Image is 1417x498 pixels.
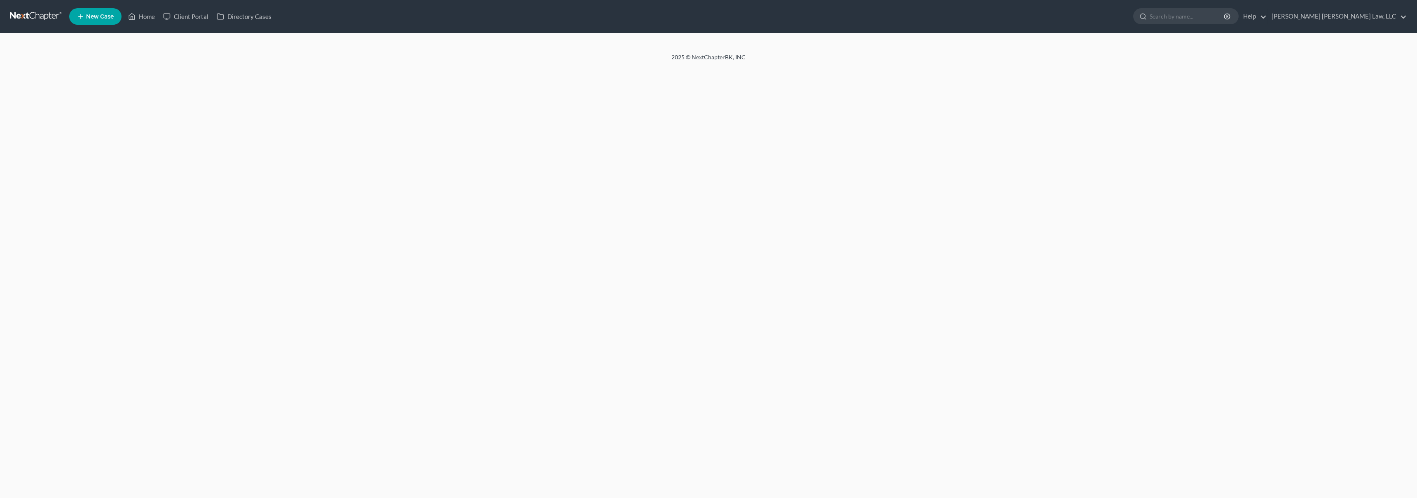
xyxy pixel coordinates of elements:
[1267,9,1407,24] a: [PERSON_NAME] [PERSON_NAME] Law, LLC
[474,53,943,68] div: 2025 © NextChapterBK, INC
[159,9,213,24] a: Client Portal
[124,9,159,24] a: Home
[86,14,114,20] span: New Case
[1150,9,1225,24] input: Search by name...
[213,9,276,24] a: Directory Cases
[1239,9,1267,24] a: Help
